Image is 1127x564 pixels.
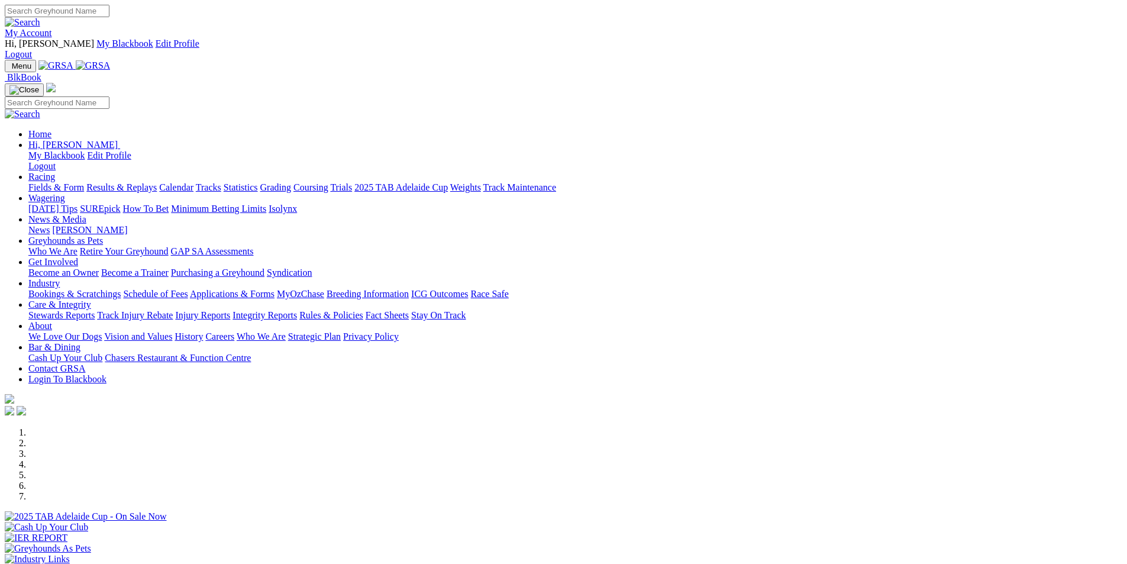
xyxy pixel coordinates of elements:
a: Strategic Plan [288,331,341,341]
a: My Account [5,28,52,38]
a: Stewards Reports [28,310,95,320]
a: Injury Reports [175,310,230,320]
a: Edit Profile [156,38,199,49]
img: Search [5,109,40,120]
div: Care & Integrity [28,310,1122,321]
a: Tracks [196,182,221,192]
a: Purchasing a Greyhound [171,268,264,278]
a: Weights [450,182,481,192]
a: Coursing [293,182,328,192]
a: Minimum Betting Limits [171,204,266,214]
img: twitter.svg [17,406,26,415]
a: Logout [28,161,56,171]
a: News & Media [28,214,86,224]
a: About [28,321,52,331]
a: Contact GRSA [28,363,85,373]
a: Who We Are [237,331,286,341]
a: Applications & Forms [190,289,275,299]
img: IER REPORT [5,533,67,543]
a: Cash Up Your Club [28,353,102,363]
div: Get Involved [28,268,1122,278]
div: Racing [28,182,1122,193]
a: Statistics [224,182,258,192]
a: Rules & Policies [299,310,363,320]
a: Care & Integrity [28,299,91,310]
a: BlkBook [5,72,41,82]
a: Syndication [267,268,312,278]
button: Toggle navigation [5,83,44,96]
a: Industry [28,278,60,288]
div: Bar & Dining [28,353,1122,363]
a: My Blackbook [96,38,153,49]
a: Privacy Policy [343,331,399,341]
a: [DATE] Tips [28,204,77,214]
a: SUREpick [80,204,120,214]
a: Wagering [28,193,65,203]
a: Get Involved [28,257,78,267]
input: Search [5,96,109,109]
button: Toggle navigation [5,60,36,72]
a: Bookings & Scratchings [28,289,121,299]
img: 2025 TAB Adelaide Cup - On Sale Now [5,511,167,522]
span: Hi, [PERSON_NAME] [5,38,94,49]
img: Greyhounds As Pets [5,543,91,554]
img: logo-grsa-white.png [5,394,14,404]
a: Fact Sheets [366,310,409,320]
a: ICG Outcomes [411,289,468,299]
a: Racing [28,172,55,182]
a: Fields & Form [28,182,84,192]
img: Cash Up Your Club [5,522,88,533]
a: Become a Trainer [101,268,169,278]
a: My Blackbook [28,150,85,160]
a: Chasers Restaurant & Function Centre [105,353,251,363]
a: We Love Our Dogs [28,331,102,341]
a: 2025 TAB Adelaide Cup [354,182,448,192]
span: Hi, [PERSON_NAME] [28,140,118,150]
div: Greyhounds as Pets [28,246,1122,257]
a: Isolynx [269,204,297,214]
a: Become an Owner [28,268,99,278]
a: Integrity Reports [232,310,297,320]
a: Stay On Track [411,310,466,320]
a: Login To Blackbook [28,374,106,384]
a: How To Bet [123,204,169,214]
span: Menu [12,62,31,70]
input: Search [5,5,109,17]
a: GAP SA Assessments [171,246,254,256]
a: Logout [5,49,32,59]
a: Bar & Dining [28,342,80,352]
div: Hi, [PERSON_NAME] [28,150,1122,172]
a: MyOzChase [277,289,324,299]
a: Track Injury Rebate [97,310,173,320]
a: Results & Replays [86,182,157,192]
div: About [28,331,1122,342]
div: Wagering [28,204,1122,214]
a: Home [28,129,51,139]
div: News & Media [28,225,1122,236]
a: Calendar [159,182,193,192]
a: Greyhounds as Pets [28,236,103,246]
span: BlkBook [7,72,41,82]
a: Grading [260,182,291,192]
div: My Account [5,38,1122,60]
a: Hi, [PERSON_NAME] [28,140,120,150]
img: GRSA [38,60,73,71]
img: facebook.svg [5,406,14,415]
img: Search [5,17,40,28]
a: Trials [330,182,352,192]
a: Who We Are [28,246,77,256]
a: Breeding Information [327,289,409,299]
a: Careers [205,331,234,341]
a: Track Maintenance [483,182,556,192]
a: History [175,331,203,341]
div: Industry [28,289,1122,299]
a: Edit Profile [88,150,131,160]
img: Close [9,85,39,95]
a: [PERSON_NAME] [52,225,127,235]
a: Vision and Values [104,331,172,341]
a: News [28,225,50,235]
a: Retire Your Greyhound [80,246,169,256]
img: GRSA [76,60,111,71]
a: Schedule of Fees [123,289,188,299]
img: logo-grsa-white.png [46,83,56,92]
